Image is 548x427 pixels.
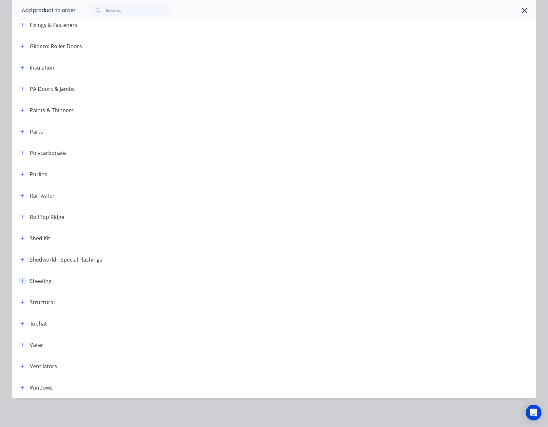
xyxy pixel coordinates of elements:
[30,149,66,157] div: Polycarbonate
[30,170,47,178] div: Purlins
[30,192,55,200] div: Rainwater
[526,405,541,420] div: Open Intercom Messenger
[30,85,75,93] div: PA Doors & Jambs
[30,320,47,328] div: Tophat
[30,362,57,370] div: Ventilators
[30,106,74,114] div: Paints & Thinners
[30,298,55,306] div: Structural
[30,234,50,242] div: Shed Kit
[30,21,77,29] div: Fixings & Fasteners
[30,64,54,72] div: Insulation
[30,128,43,136] div: Parts
[106,4,171,17] input: Search...
[30,277,51,285] div: Sheeting
[30,42,82,50] div: Gliderol Roller Doors
[30,256,102,264] div: Shedworld - Special Flashings
[30,384,52,392] div: Windows
[30,213,64,221] div: Roll Top Ridge
[30,341,43,349] div: Vater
